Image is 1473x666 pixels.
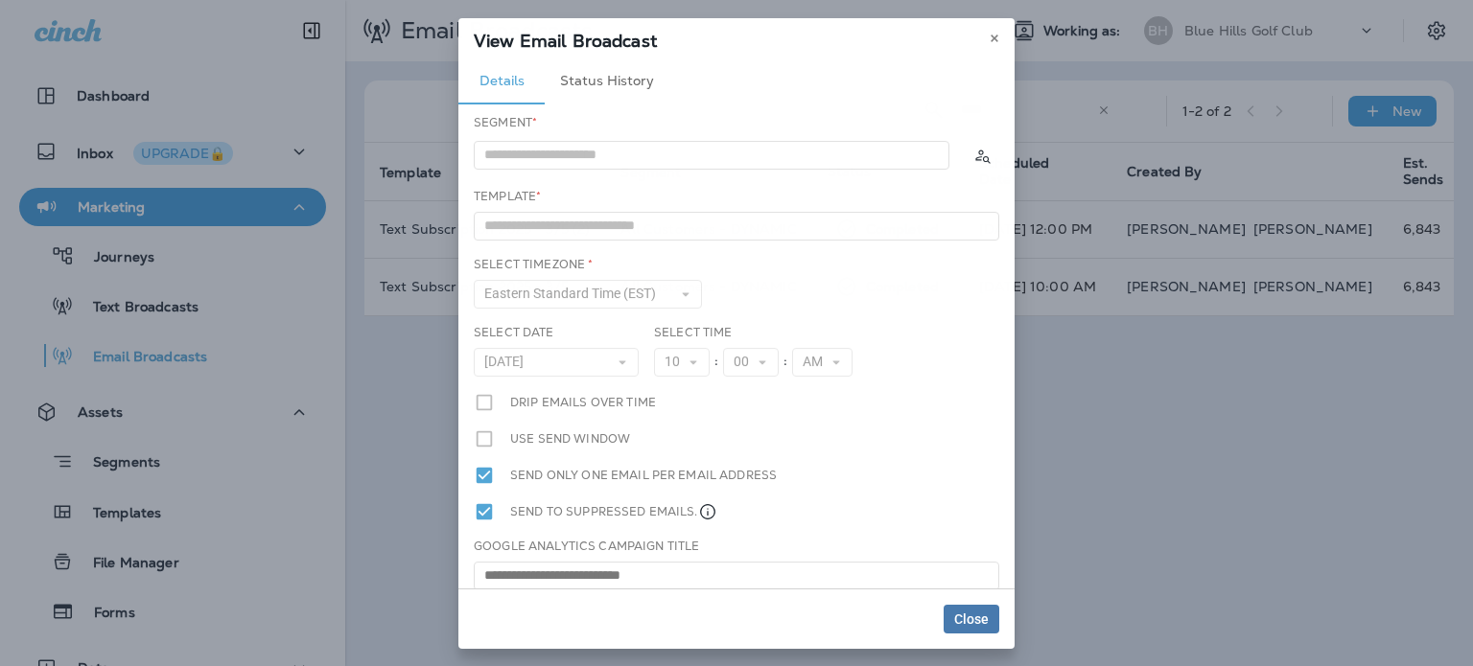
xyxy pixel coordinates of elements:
label: Select Time [654,324,733,339]
button: 00 [723,347,779,376]
label: Select Timezone [474,256,593,271]
label: Use send window [510,427,630,448]
button: [DATE] [474,347,639,376]
div: : [710,347,723,376]
span: [DATE] [484,354,531,370]
label: Google Analytics Campaign Title [474,538,699,553]
span: 10 [665,354,688,370]
label: Drip emails over time [510,391,656,412]
button: Details [458,57,545,103]
span: AM [803,354,830,370]
span: 00 [734,354,757,370]
div: : [779,347,792,376]
div: View Email Broadcast [458,17,1015,57]
span: Close [954,611,989,625]
label: Segment [474,114,537,129]
label: Template [474,188,541,203]
label: Send only one email per email address [510,464,777,485]
span: Eastern Standard Time (EST) [484,286,664,302]
button: Eastern Standard Time (EST) [474,279,702,308]
button: Close [944,604,999,632]
button: AM [792,347,853,376]
button: Calculate the estimated number of emails to be sent based on selected segment. (This could take a... [965,137,999,172]
button: 10 [654,347,710,376]
button: Status History [545,57,669,103]
label: Send to suppressed emails. [510,500,717,521]
label: Select Date [474,324,554,339]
